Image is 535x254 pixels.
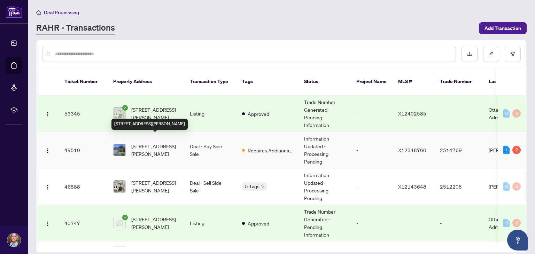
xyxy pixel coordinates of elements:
img: thumbnail-img [114,108,125,119]
button: Logo [42,108,53,119]
button: Logo [42,217,53,229]
span: filter [510,51,515,56]
span: 5 Tags [245,182,259,190]
div: 0 [503,182,510,191]
td: - [434,205,483,241]
span: home [36,10,41,15]
th: MLS # [393,68,434,95]
td: 49510 [59,132,108,168]
span: Approved [248,220,269,227]
img: Logo [45,221,51,227]
div: 0 [503,219,510,227]
td: Information Updated - Processing Pending [298,132,351,168]
span: X12402585 [398,110,426,117]
img: Profile Icon [7,233,21,247]
td: Listing [184,205,237,241]
td: Information Updated - Processing Pending [298,168,351,205]
button: edit [483,46,499,62]
td: Trade Number Generated - Pending Information [298,95,351,132]
td: - [351,205,393,241]
img: thumbnail-img [114,144,125,156]
span: Approved [248,110,269,118]
button: Logo [42,181,53,192]
span: [STREET_ADDRESS][PERSON_NAME] [131,142,179,158]
span: [STREET_ADDRESS][PERSON_NAME] [131,106,179,121]
button: Logo [42,144,53,156]
span: [STREET_ADDRESS][PERSON_NAME] [131,215,179,231]
td: 53345 [59,95,108,132]
span: X12348760 [398,147,426,153]
td: 2512205 [434,168,483,205]
button: filter [505,46,521,62]
th: Transaction Type [184,68,237,95]
img: thumbnail-img [114,181,125,192]
td: Deal - Buy Side Sale [184,132,237,168]
th: Ticket Number [59,68,108,95]
div: 1 [503,146,510,154]
span: check-circle [122,215,128,220]
img: logo [6,5,22,18]
span: down [261,185,264,188]
td: - [351,95,393,132]
span: Add Transaction [484,23,521,34]
td: Trade Number Generated - Pending Information [298,205,351,241]
div: 2 [512,146,521,154]
div: 0 [512,109,521,118]
td: Listing [184,95,237,132]
button: Add Transaction [479,22,527,34]
div: 0 [503,109,510,118]
img: Logo [45,148,51,153]
img: Logo [45,184,51,190]
span: Deal Processing [44,9,79,16]
th: Project Name [351,68,393,95]
div: [STREET_ADDRESS][PERSON_NAME] [111,119,188,130]
a: RAHR - Transactions [36,22,115,34]
td: 40747 [59,205,108,241]
span: Requires Additional Docs [248,146,293,154]
span: edit [489,51,494,56]
td: - [351,168,393,205]
img: thumbnail-img [114,217,125,229]
td: 46888 [59,168,108,205]
td: Deal - Sell Side Sale [184,168,237,205]
td: - [434,95,483,132]
span: X12143648 [398,183,426,190]
span: download [467,51,472,56]
button: download [462,46,478,62]
span: [STREET_ADDRESS][PERSON_NAME] [131,179,179,194]
img: Logo [45,111,51,117]
th: Property Address [108,68,184,95]
th: Status [298,68,351,95]
td: 2514769 [434,132,483,168]
span: check-circle [122,105,128,111]
th: Trade Number [434,68,483,95]
th: Tags [237,68,298,95]
td: - [351,132,393,168]
button: Open asap [507,230,528,251]
div: 0 [512,182,521,191]
div: 0 [512,219,521,227]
